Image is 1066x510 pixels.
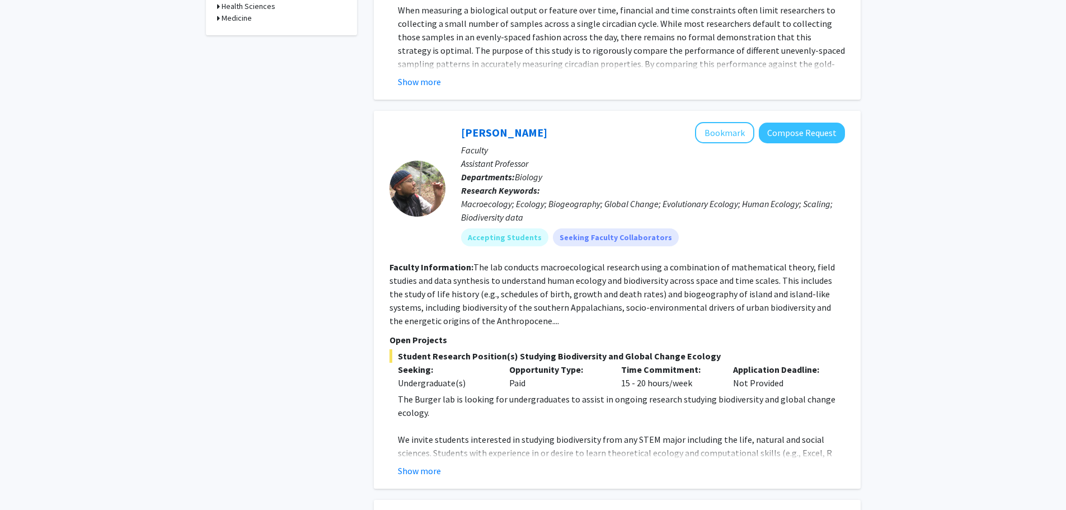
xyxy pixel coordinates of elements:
[461,125,547,139] a: [PERSON_NAME]
[461,197,845,224] div: Macroecology; Ecology; Biogeography; Global Change; Evolutionary Ecology; Human Ecology; Scaling;...
[461,171,515,183] b: Departments:
[461,157,845,170] p: Assistant Professor
[398,433,845,486] p: We invite students interested in studying biodiversity from any STEM major including the life, na...
[8,460,48,502] iframe: Chat
[398,376,493,390] div: Undergraduate(s)
[501,363,613,390] div: Paid
[398,464,441,478] button: Show more
[733,363,828,376] p: Application Deadline:
[725,363,837,390] div: Not Provided
[222,12,252,24] h3: Medicine
[695,122,754,143] button: Add Joseph Burger to Bookmarks
[398,75,441,88] button: Show more
[553,228,679,246] mat-chip: Seeking Faculty Collaborators
[389,261,473,273] b: Faculty Information:
[222,1,275,12] h3: Health Sciences
[398,392,845,419] p: The Burger lab is looking for undergraduates to assist in ongoing research studying biodiversity ...
[461,185,540,196] b: Research Keywords:
[389,349,845,363] span: Student Research Position(s) Studying Biodiversity and Global Change Ecology
[509,363,604,376] p: Opportunity Type:
[515,171,542,183] span: Biology
[389,261,835,326] fg-read-more: The lab conducts macroecological research using a combination of mathematical theory, field studi...
[461,228,548,246] mat-chip: Accepting Students
[398,3,845,84] p: When measuring a biological output or feature over time, financial and time constraints often lim...
[621,363,716,376] p: Time Commitment:
[461,143,845,157] p: Faculty
[389,333,845,347] p: Open Projects
[759,123,845,143] button: Compose Request to Joseph Burger
[398,363,493,376] p: Seeking:
[613,363,725,390] div: 15 - 20 hours/week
